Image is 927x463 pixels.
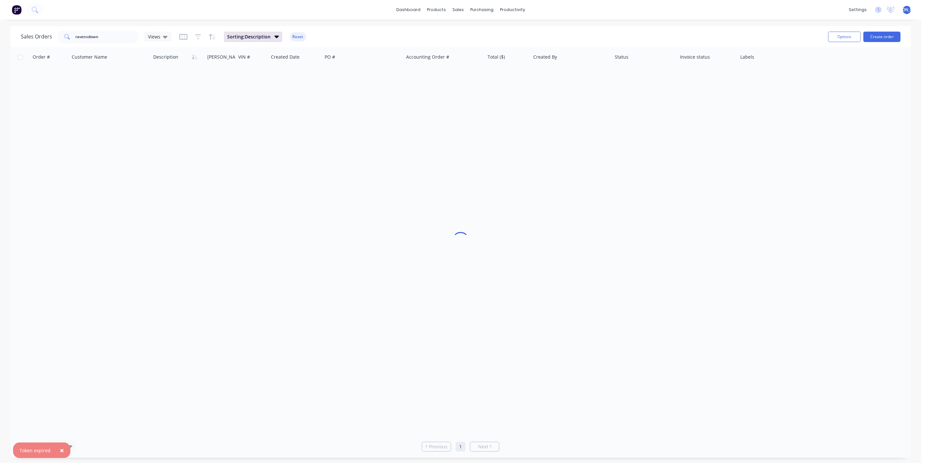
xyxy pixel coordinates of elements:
[863,32,901,42] button: Create order
[271,54,300,60] div: Created Date
[238,54,250,60] div: VIN #
[224,32,282,42] button: Sorting:Description
[72,54,107,60] div: Customer Name
[53,442,70,458] button: Close
[424,5,449,15] div: products
[60,446,64,455] span: ×
[478,443,488,450] span: Next
[419,442,502,452] ul: Pagination
[456,442,465,452] a: Page 1 is your current page
[488,54,505,60] div: Total ($)
[207,54,247,60] div: [PERSON_NAME]#
[76,30,139,43] input: Search...
[21,34,52,40] h1: Sales Orders
[20,447,51,454] div: Token expired
[393,5,424,15] a: dashboard
[422,443,451,450] a: Previous page
[290,32,306,41] button: Reset
[740,54,754,60] div: Labels
[891,7,922,13] span: [PERSON_NAME]
[325,54,335,60] div: PO #
[449,5,467,15] div: sales
[148,33,160,40] span: Views
[615,54,628,60] div: Status
[33,54,50,60] div: Order #
[533,54,557,60] div: Created By
[828,32,861,42] button: Options
[497,5,528,15] div: productivity
[227,34,271,40] span: Sorting: Description
[12,5,22,15] img: Factory
[680,54,710,60] div: Invoice status
[846,5,870,15] div: settings
[429,443,448,450] span: Previous
[467,5,497,15] div: purchasing
[406,54,449,60] div: Accounting Order #
[153,54,178,60] div: Description
[470,443,499,450] a: Next page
